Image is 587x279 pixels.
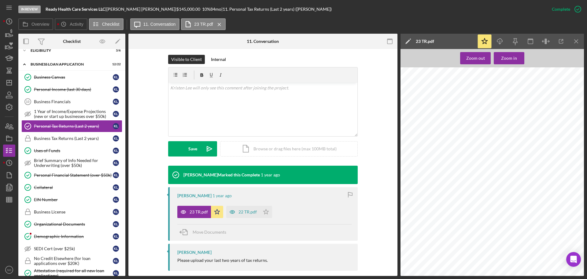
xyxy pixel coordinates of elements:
[21,83,122,96] a: Personal Income (last 30 days)KL
[3,264,15,276] button: SO
[143,22,176,27] label: 11. Conversation
[34,173,113,178] div: Personal Financial Statement (over $50k)
[113,233,119,239] div: K L
[190,209,208,214] div: 23 TR.pdf
[21,120,122,132] a: Personal Tax Returns (Last 2 years)KL
[113,135,119,141] div: K L
[34,109,113,119] div: 1 Year of Income/Expense Projections (new or start up businesses over $50k)
[34,209,113,214] div: Business License
[21,157,122,169] a: Brief Summary of Info Needed for Underwriting (over $50k)KL
[110,62,121,66] div: 12 / 22
[34,124,113,129] div: Personal Tax Returns (Last 2 years)
[34,158,113,168] div: Brief Summary of Info Needed for Underwriting (over $50k)
[168,141,217,156] button: Save
[177,206,223,218] button: 23 TR.pdf
[34,197,113,202] div: EIN Number
[34,256,113,266] div: No Credit Elsewhere (for loan applications over $20K)
[31,49,105,52] div: ELIGIBILITY
[171,55,202,64] div: Visible to Client
[181,18,225,30] button: 23 TR.pdf
[102,22,120,27] label: Checklist
[113,74,119,80] div: K L
[177,258,268,263] div: Please upload your last two years of tax returns.
[113,123,119,129] div: K L
[113,209,119,215] div: K L
[211,55,226,64] div: Internal
[46,6,105,12] b: Ready Health Care Services LLC
[55,18,87,30] button: Activity
[177,193,212,198] div: [PERSON_NAME]
[113,160,119,166] div: K L
[113,221,119,227] div: K L
[21,169,122,181] a: Personal Financial Statement (over $50k)KL
[106,7,176,12] div: [PERSON_NAME] [PERSON_NAME] |
[261,172,280,177] time: 2024-07-15 16:20
[21,132,122,145] a: Business Tax Returns (Last 2 years)KL
[21,218,122,230] a: Organizational DocumentsKL
[247,39,279,44] div: 11. Conversation
[416,39,434,44] div: 23 TR.pdf
[34,148,113,153] div: Uses of Funds
[501,52,517,64] div: Zoom in
[176,7,202,12] div: $145,000.00
[113,246,119,252] div: K L
[34,136,113,141] div: Business Tax Returns (Last 2 years)
[34,234,113,239] div: Demographic Information
[21,145,122,157] a: Uses of FundsKL
[7,268,11,272] text: SO
[113,99,119,105] div: K L
[566,252,581,267] div: Open Intercom Messenger
[21,181,122,194] a: CollateralKL
[18,18,53,30] button: Overview
[460,52,491,64] button: Zoom out
[466,52,485,64] div: Zoom out
[26,100,29,104] tspan: 10
[89,18,124,30] button: Checklist
[177,224,232,240] button: Move Documents
[188,141,197,156] div: Save
[70,22,83,27] label: Activity
[21,108,122,120] a: 1 Year of Income/Expense Projections (new or start up businesses over $50k)KL
[494,52,524,64] button: Zoom in
[212,193,232,198] time: 2024-07-15 16:20
[34,87,113,92] div: Personal Income (last 30 days)
[113,86,119,92] div: K L
[34,268,113,278] div: Attestation (required for all new loan applications)
[168,55,205,64] button: Visible to Client
[46,7,106,12] div: |
[34,222,113,227] div: Organizational Documents
[21,255,122,267] a: No Credit Elsewhere (for loan applications over $20K)KL
[113,197,119,203] div: K L
[63,39,81,44] div: Checklist
[21,96,122,108] a: 10Business FinancialsKL
[226,206,272,218] button: 22 TR.pdf
[208,55,229,64] button: Internal
[202,7,210,12] div: 10 %
[130,18,180,30] button: 11. Conversation
[34,99,113,104] div: Business Financials
[31,22,49,27] label: Overview
[194,22,213,27] label: 23 TR.pdf
[552,3,570,15] div: Complete
[31,62,105,66] div: BUSINESS LOAN APPLICATION
[113,258,119,264] div: K L
[113,111,119,117] div: K L
[21,230,122,243] a: Demographic InformationKL
[18,6,41,13] div: In Review
[34,75,113,80] div: Business Canvas
[21,71,122,83] a: Business CanvasKL
[113,270,119,276] div: K L
[177,250,212,255] div: [PERSON_NAME]
[34,246,113,251] div: SEDI Cert (over $25k)
[238,209,257,214] div: 22 TR.pdf
[34,185,113,190] div: Collateral
[21,194,122,206] a: EIN NumberKL
[113,148,119,154] div: K L
[221,7,332,12] div: | 11. Personal Tax Returns (Last 2 years) ([PERSON_NAME])
[113,184,119,190] div: K L
[21,206,122,218] a: Business LicenseKL
[193,229,226,235] span: Move Documents
[21,243,122,255] a: SEDI Cert (over $25k)KL
[113,172,119,178] div: K L
[183,172,260,177] div: [PERSON_NAME] Marked this Complete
